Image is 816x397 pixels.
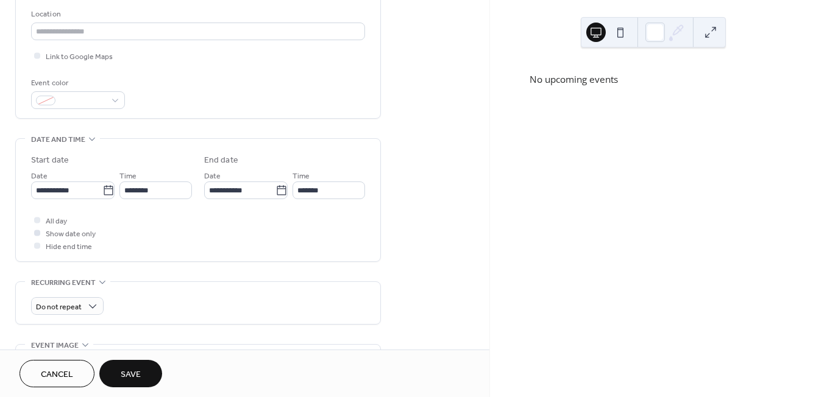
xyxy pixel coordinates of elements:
span: Time [293,170,310,183]
span: Recurring event [31,276,96,289]
div: Start date [31,154,69,167]
span: All day [46,215,67,228]
span: Time [119,170,137,183]
span: Date [204,170,221,183]
span: Event image [31,339,79,352]
span: Date [31,170,48,183]
button: Cancel [20,360,94,387]
button: Save [99,360,162,387]
span: Date and time [31,133,85,146]
span: Hide end time [46,241,92,253]
div: End date [204,154,238,167]
div: Event color [31,77,122,90]
div: No upcoming events [530,72,776,86]
span: Save [121,368,141,381]
div: Location [31,8,363,21]
span: Show date only [46,228,96,241]
span: Do not repeat [36,300,82,314]
span: Link to Google Maps [46,51,113,63]
span: Cancel [41,368,73,381]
